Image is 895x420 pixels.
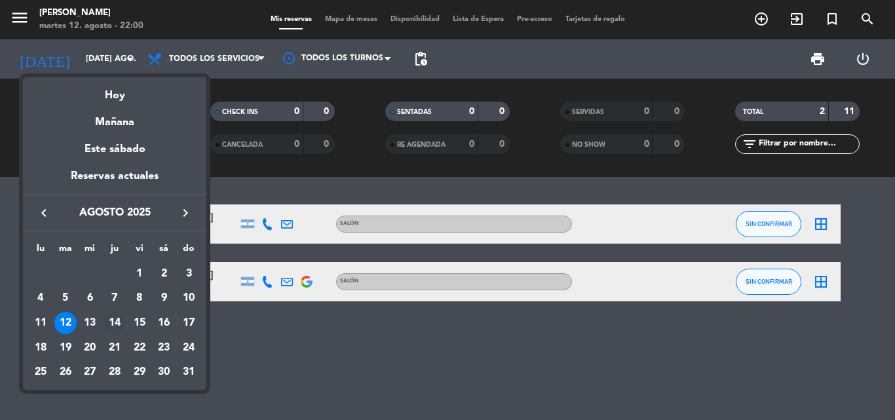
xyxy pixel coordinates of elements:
div: 18 [29,337,52,359]
button: keyboard_arrow_right [174,204,197,221]
div: 22 [128,337,151,359]
div: 28 [104,362,126,384]
td: 16 de agosto de 2025 [152,311,177,335]
div: 13 [79,312,101,334]
div: 29 [128,362,151,384]
td: 19 de agosto de 2025 [53,335,78,360]
div: 1 [128,263,151,285]
div: 23 [153,337,175,359]
th: miércoles [77,241,102,261]
td: 24 de agosto de 2025 [176,335,201,360]
div: 5 [54,287,77,309]
i: keyboard_arrow_right [178,205,193,221]
th: jueves [102,241,127,261]
div: 17 [178,312,200,334]
td: 26 de agosto de 2025 [53,360,78,385]
td: 21 de agosto de 2025 [102,335,127,360]
div: 14 [104,312,126,334]
div: 26 [54,362,77,384]
div: 20 [79,337,101,359]
div: 6 [79,287,101,309]
td: 5 de agosto de 2025 [53,286,78,311]
div: 16 [153,312,175,334]
td: 9 de agosto de 2025 [152,286,177,311]
i: keyboard_arrow_left [36,205,52,221]
td: 2 de agosto de 2025 [152,261,177,286]
div: 12 [54,312,77,334]
div: 7 [104,287,126,309]
div: 15 [128,312,151,334]
td: 30 de agosto de 2025 [152,360,177,385]
th: martes [53,241,78,261]
div: 31 [178,362,200,384]
td: 17 de agosto de 2025 [176,311,201,335]
div: 8 [128,287,151,309]
div: 30 [153,362,175,384]
div: 19 [54,337,77,359]
td: 18 de agosto de 2025 [28,335,53,360]
div: Este sábado [23,131,206,168]
td: 1 de agosto de 2025 [127,261,152,286]
div: 4 [29,287,52,309]
th: lunes [28,241,53,261]
div: Mañana [23,104,206,131]
td: 23 de agosto de 2025 [152,335,177,360]
th: sábado [152,241,177,261]
div: Hoy [23,77,206,104]
div: 25 [29,362,52,384]
div: 21 [104,337,126,359]
td: 7 de agosto de 2025 [102,286,127,311]
td: AGO. [28,261,127,286]
div: 9 [153,287,175,309]
td: 15 de agosto de 2025 [127,311,152,335]
td: 31 de agosto de 2025 [176,360,201,385]
div: 10 [178,287,200,309]
button: keyboard_arrow_left [32,204,56,221]
td: 11 de agosto de 2025 [28,311,53,335]
div: 2 [153,263,175,285]
td: 13 de agosto de 2025 [77,311,102,335]
div: 3 [178,263,200,285]
th: domingo [176,241,201,261]
td: 6 de agosto de 2025 [77,286,102,311]
td: 10 de agosto de 2025 [176,286,201,311]
td: 3 de agosto de 2025 [176,261,201,286]
div: 11 [29,312,52,334]
td: 27 de agosto de 2025 [77,360,102,385]
td: 8 de agosto de 2025 [127,286,152,311]
td: 28 de agosto de 2025 [102,360,127,385]
div: 27 [79,362,101,384]
span: agosto 2025 [56,204,174,221]
td: 25 de agosto de 2025 [28,360,53,385]
td: 22 de agosto de 2025 [127,335,152,360]
td: 14 de agosto de 2025 [102,311,127,335]
th: viernes [127,241,152,261]
td: 20 de agosto de 2025 [77,335,102,360]
div: Reservas actuales [23,168,206,195]
div: 24 [178,337,200,359]
td: 12 de agosto de 2025 [53,311,78,335]
td: 4 de agosto de 2025 [28,286,53,311]
td: 29 de agosto de 2025 [127,360,152,385]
